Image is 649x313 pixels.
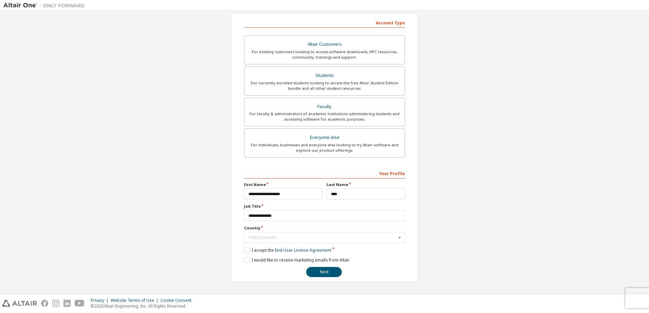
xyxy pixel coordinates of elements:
div: For existing customers looking to access software downloads, HPC resources, community, trainings ... [248,49,401,60]
div: Website Terms of Use [111,298,161,303]
div: For faculty & administrators of academic institutions administering students and accessing softwa... [248,111,401,122]
label: Last Name [327,182,405,187]
div: Cookie Consent [161,298,196,303]
img: altair_logo.svg [2,300,37,307]
img: youtube.svg [75,300,85,307]
div: Select Country [249,235,396,239]
div: Altair Customers [248,40,401,49]
div: Privacy [91,298,111,303]
img: Altair One [3,2,88,9]
div: Students [248,71,401,80]
p: © 2025 Altair Engineering, Inc. All Rights Reserved. [91,303,196,309]
div: Your Profile [244,168,405,179]
div: Account Type [244,17,405,28]
div: For individuals, businesses and everyone else looking to try Altair software and explore our prod... [248,142,401,153]
img: instagram.svg [52,300,59,307]
img: facebook.svg [41,300,48,307]
label: I would like to receive marketing emails from Altair [244,257,350,263]
label: Job Title [244,204,405,209]
div: For currently enrolled students looking to access the free Altair Student Edition bundle and all ... [248,80,401,91]
label: I accept the [244,247,331,253]
a: End-User License Agreement [275,247,331,253]
div: Everyone else [248,133,401,142]
label: First Name [244,182,322,187]
img: linkedin.svg [63,300,71,307]
div: Faculty [248,102,401,111]
button: Next [306,267,342,277]
label: Country [244,225,405,231]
